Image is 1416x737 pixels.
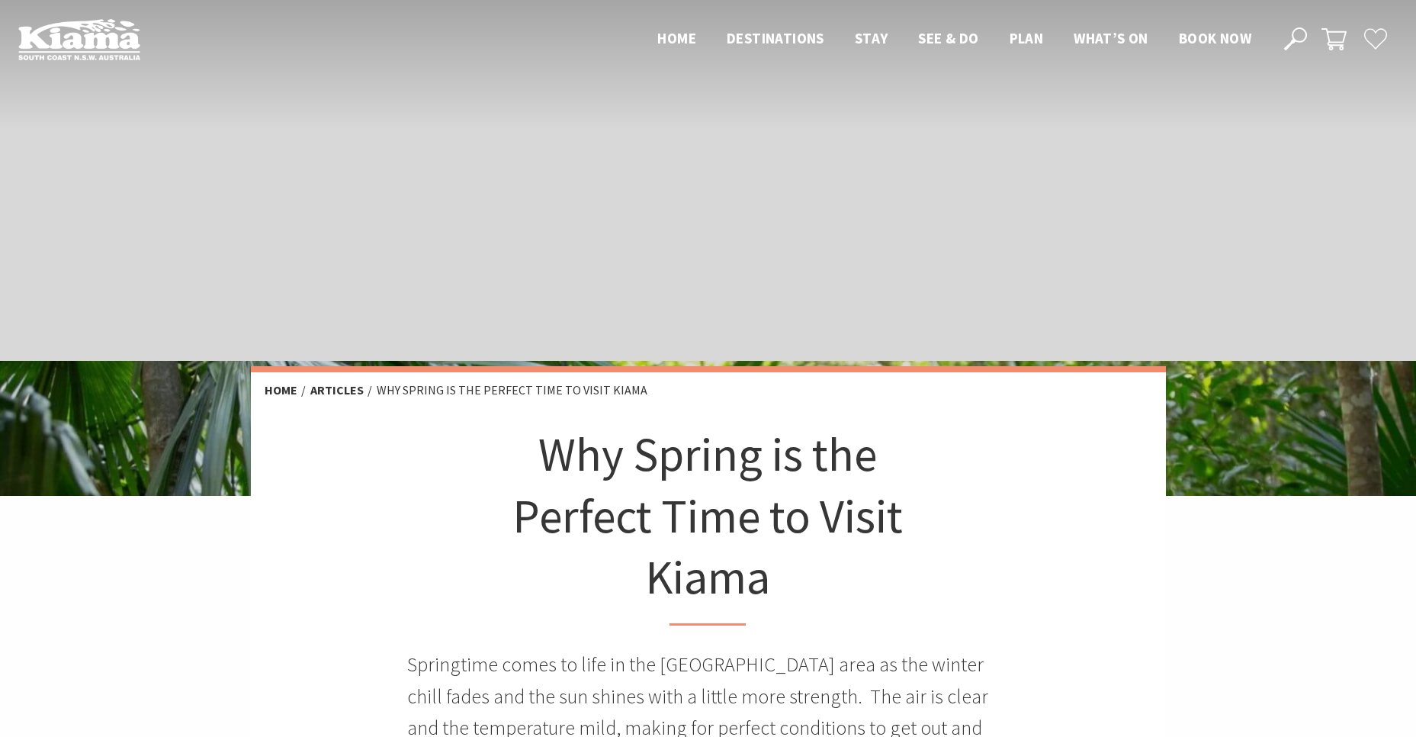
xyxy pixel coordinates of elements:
span: What’s On [1074,29,1148,47]
span: Destinations [727,29,824,47]
span: Home [657,29,696,47]
a: Home [265,382,297,398]
span: Plan [1010,29,1044,47]
h1: Why Spring is the Perfect Time to Visit Kiama [483,423,934,626]
a: Articles [310,382,364,398]
span: See & Do [918,29,978,47]
span: Book now [1179,29,1251,47]
li: Why Spring is the Perfect Time to Visit Kiama [377,381,647,401]
img: Kiama Logo [18,18,140,60]
nav: Main Menu [642,27,1267,52]
span: Stay [855,29,888,47]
